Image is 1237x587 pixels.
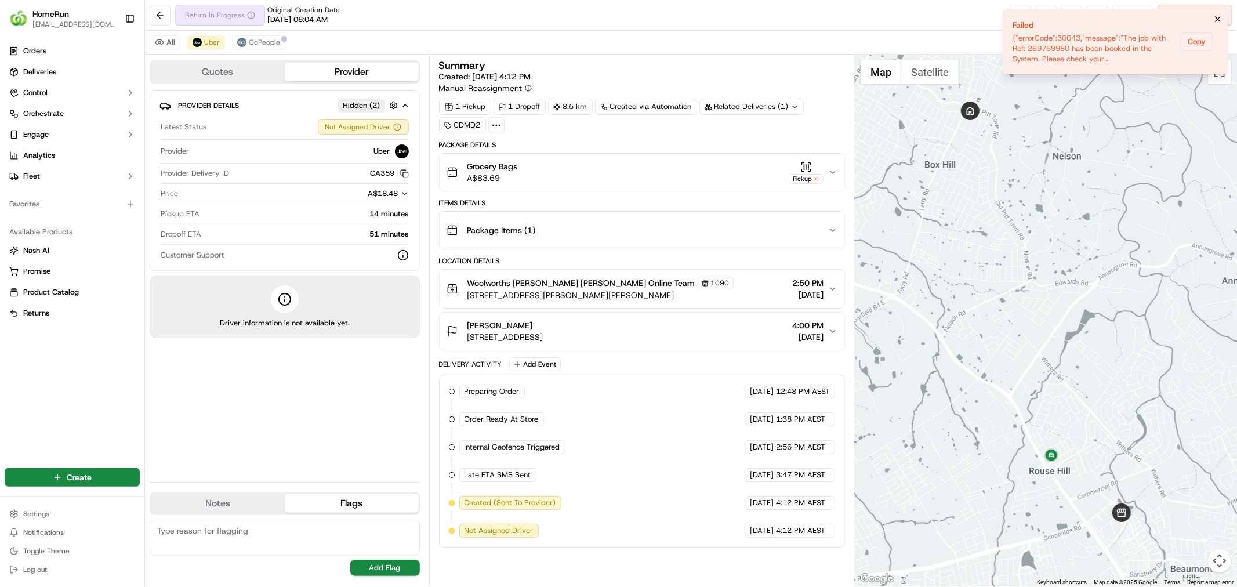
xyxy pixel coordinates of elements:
[776,470,825,480] span: 3:47 PM AEST
[206,229,409,240] div: 51 minutes
[371,168,409,179] button: CA359
[792,277,824,289] span: 2:50 PM
[9,266,135,277] a: Promise
[750,470,774,480] span: [DATE]
[249,38,280,47] span: GoPeople
[23,108,64,119] span: Orchestrate
[23,528,64,537] span: Notifications
[789,161,824,184] button: Pickup
[23,46,46,56] span: Orders
[318,119,409,135] button: Not Assigned Driver
[23,308,49,318] span: Returns
[175,5,265,26] div: Return In Progress
[467,277,695,289] span: Woolworths [PERSON_NAME] [PERSON_NAME] Online Team
[82,196,140,205] a: Powered byPylon
[465,442,560,452] span: Internal Geofence Triggered
[711,278,730,288] span: 1090
[5,42,140,60] a: Orders
[467,320,533,331] span: [PERSON_NAME]
[439,71,531,82] span: Created:
[5,84,140,102] button: Control
[30,75,209,87] input: Got a question? Start typing here...
[595,99,697,115] a: Created via Automation
[350,560,420,576] button: Add Flag
[776,414,825,425] span: 1:38 PM AEST
[494,99,546,115] div: 1 Dropoff
[395,144,409,158] img: uber-new-logo.jpeg
[150,35,180,49] button: All
[439,140,845,150] div: Package Details
[32,20,115,29] span: [EMAIL_ADDRESS][DOMAIN_NAME]
[39,111,190,122] div: Start new chat
[465,414,539,425] span: Order Ready At Store
[1094,579,1157,585] span: Map data ©2025 Google
[12,111,32,132] img: 1736555255976-a54dd68f-1ca7-489b-9aae-adbdc363a1c4
[440,313,844,350] button: [PERSON_NAME][STREET_ADDRESS]4:00 PM[DATE]
[1164,579,1180,585] a: Terms (opens in new tab)
[467,224,536,236] span: Package Items ( 1 )
[5,468,140,487] button: Create
[23,150,55,161] span: Analytics
[5,63,140,81] a: Deliveries
[1042,447,1061,465] div: 1
[93,164,191,184] a: 💻API Documentation
[439,256,845,266] div: Location Details
[23,171,40,182] span: Fleet
[1180,32,1213,51] button: Copy
[23,565,47,574] span: Log out
[39,122,147,132] div: We're available if you need us!
[5,304,140,323] button: Returns
[5,241,140,260] button: Nash AI
[5,283,140,302] button: Product Catalog
[467,289,734,301] span: [STREET_ADDRESS][PERSON_NAME][PERSON_NAME]
[750,498,774,508] span: [DATE]
[151,494,285,513] button: Notes
[285,63,419,81] button: Provider
[23,287,79,298] span: Product Catalog
[220,318,350,328] span: Driver information is not available yet.
[32,8,69,20] span: HomeRun
[161,146,189,157] span: Provider
[374,146,390,157] span: Uber
[5,5,120,32] button: HomeRunHomeRun[EMAIL_ADDRESS][DOMAIN_NAME]
[5,125,140,144] button: Engage
[193,38,202,47] img: uber-new-logo.jpeg
[197,114,211,128] button: Start new chat
[465,386,520,397] span: Preparing Order
[5,195,140,213] div: Favorites
[161,229,201,240] span: Dropoff ETA
[792,289,824,300] span: [DATE]
[151,63,285,81] button: Quotes
[473,71,531,82] span: [DATE] 4:12 PM
[267,5,340,15] span: Original Creation Date
[159,96,410,115] button: Provider DetailsHidden (2)
[509,357,561,371] button: Add Event
[5,167,140,186] button: Fleet
[98,169,107,179] div: 💻
[23,509,49,519] span: Settings
[858,571,896,586] a: Open this area in Google Maps (opens a new window)
[465,526,534,536] span: Not Assigned Driver
[858,571,896,586] img: Google
[307,189,409,199] button: A$18.48
[232,35,285,49] button: GoPeople
[23,266,50,277] span: Promise
[285,494,419,513] button: Flags
[439,99,491,115] div: 1 Pickup
[465,498,556,508] span: Created (Sent To Provider)
[440,212,844,249] button: Package Items (1)
[1037,578,1087,586] button: Keyboard shortcuts
[861,60,901,84] button: Show street map
[161,209,199,219] span: Pickup ETA
[338,98,401,113] button: Hidden (2)
[7,164,93,184] a: 📗Knowledge Base
[115,197,140,205] span: Pylon
[9,245,135,256] a: Nash AI
[5,524,140,541] button: Notifications
[439,82,523,94] span: Manual Reassignment
[1208,549,1231,572] button: Map camera controls
[776,498,825,508] span: 4:12 PM AEST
